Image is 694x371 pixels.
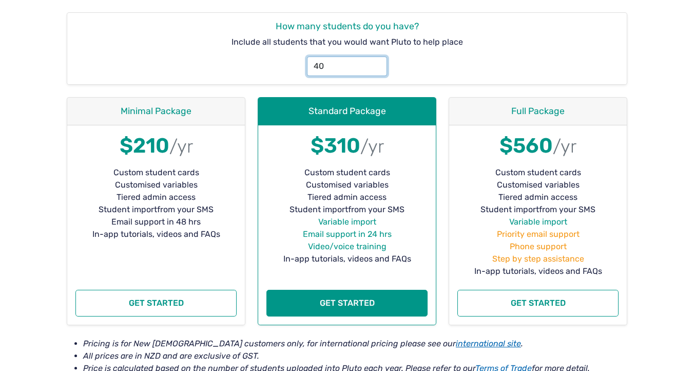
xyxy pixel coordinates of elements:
li: In-app tutorials, videos and FAQs [457,265,619,277]
li: Tiered admin access [266,191,428,203]
h4: Standard Package [266,106,428,117]
li: Pricing is for New [DEMOGRAPHIC_DATA] customers only, for international pricing please see our . [83,338,627,350]
li: Custom student cards [457,166,619,179]
li: Custom student cards [75,166,237,179]
div: Include all students that you would want Pluto to help place [67,13,627,84]
h1: $310 [266,134,428,158]
li: Phone support [457,240,619,253]
li: Video/voice training [266,240,428,253]
li: Step by step assistance [457,253,619,265]
li: All prices are in NZD and are exclusive of GST. [83,350,627,362]
li: Customised variables [266,179,428,191]
li: Variable import [457,216,619,228]
li: Custom student cards [266,166,428,179]
li: Email support in 24 hrs [266,228,428,240]
h1: $210 [75,134,237,158]
li: Student import [266,203,428,216]
h4: How many students do you have? [75,21,619,32]
li: In-app tutorials, videos and FAQs [75,228,237,240]
a: international site [456,339,521,348]
li: Tiered admin access [457,191,619,203]
button: Get started [457,290,619,317]
span: from your SMS [348,203,404,216]
small: /yr [360,136,384,157]
li: Email support in 48 hrs [75,216,237,228]
li: Student import [457,203,619,216]
li: In-app tutorials, videos and FAQs [266,253,428,265]
li: Student import [75,203,237,216]
li: Tiered admin access [75,191,237,203]
li: Customised variables [75,179,237,191]
span: from your SMS [539,203,595,216]
h4: Minimal Package [75,106,237,117]
h1: $560 [457,134,619,158]
small: /yr [169,136,193,157]
li: Variable import [266,216,428,228]
h4: Full Package [457,106,619,117]
li: Customised variables [457,179,619,191]
button: Get started [266,290,428,317]
small: /yr [553,136,576,157]
button: Get started [75,290,237,317]
li: Priority email support [457,228,619,240]
span: from your SMS [157,203,214,216]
